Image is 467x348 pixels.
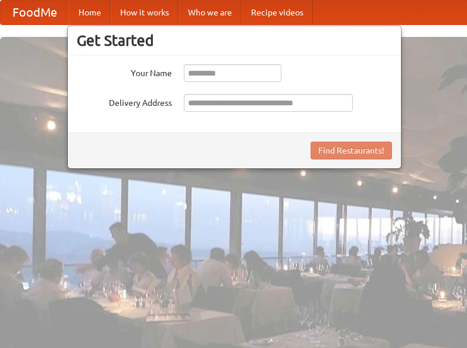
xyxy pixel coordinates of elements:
[1,1,69,24] a: FoodMe
[77,94,172,109] label: Delivery Address
[311,142,392,159] button: Find Restaurants!
[69,1,111,24] a: Home
[77,64,172,79] label: Your Name
[77,32,392,49] h3: Get Started
[178,1,242,24] a: Who we are
[242,1,313,24] a: Recipe videos
[111,1,178,24] a: How it works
